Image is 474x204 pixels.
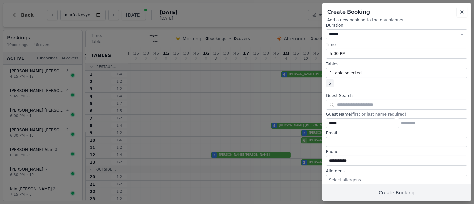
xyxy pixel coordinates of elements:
label: Time [326,42,467,47]
label: Guest Name [326,112,467,117]
button: Create Booking [322,184,471,201]
h2: Create Booking [327,8,466,16]
label: Email [326,130,467,136]
button: Select allergens... [326,175,467,185]
label: Tables [326,61,467,67]
p: Add a new booking to the day planner [327,17,466,23]
label: Allergens [326,168,467,174]
span: 5 [326,79,334,87]
label: Phone [326,149,467,154]
button: 5:00 PM [326,49,467,59]
label: Guest Search [326,93,467,98]
button: 1 table selected [326,68,467,78]
label: Duration [326,23,467,28]
span: (first or last name required) [351,112,406,117]
span: Select allergens... [329,178,365,182]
